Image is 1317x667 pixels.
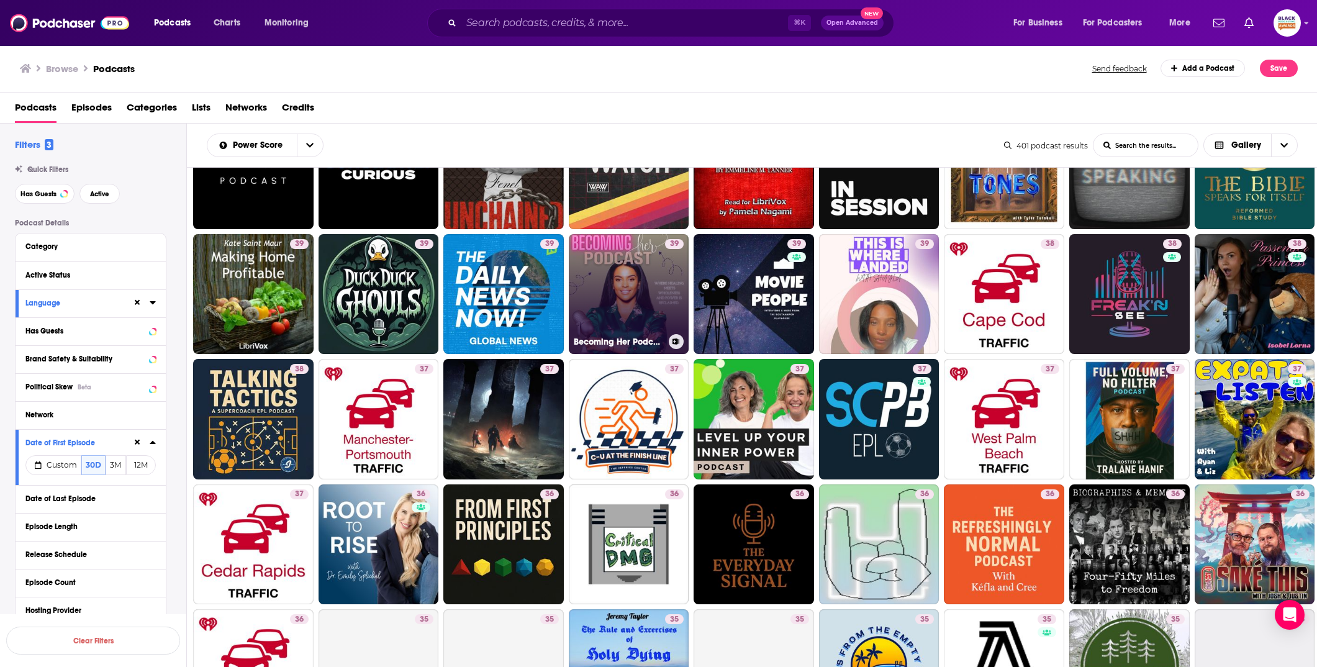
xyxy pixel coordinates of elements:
span: 38 [295,363,304,376]
button: Has Guests [25,323,156,338]
a: 36 [819,484,939,605]
span: 35 [1171,614,1180,626]
a: 37 [540,364,559,374]
span: 35 [670,614,679,626]
a: 39 [787,239,806,249]
span: 36 [417,488,425,501]
span: 39 [295,238,304,250]
span: 37 [420,363,428,376]
a: 36 [1291,489,1310,499]
a: 40 [944,109,1064,229]
a: 40 [819,109,939,229]
span: 37 [795,363,804,376]
a: 39 [915,239,934,249]
a: 37 [790,364,809,374]
span: New [861,7,883,19]
a: 37 [1166,364,1185,374]
button: 12M [126,455,156,475]
a: 36 [569,484,689,605]
div: 401 podcast results [1004,141,1088,150]
a: 41 [193,109,314,229]
a: 38 [1069,234,1190,355]
span: Has Guests [20,191,57,197]
a: 40 [1069,109,1190,229]
a: 37 [1041,364,1059,374]
span: 37 [918,363,926,376]
span: ⌘ K [788,15,811,31]
button: Date of First Episode [25,435,132,450]
button: open menu [256,13,325,33]
div: Network [25,411,148,419]
a: 38 [290,364,309,374]
a: 39 [319,234,439,355]
a: Show notifications dropdown [1208,12,1229,34]
span: 35 [1043,614,1051,626]
a: 35 [915,614,934,624]
button: Active [79,184,120,204]
span: Custom [47,460,77,470]
a: 38 [944,234,1064,355]
a: Credits [282,98,314,123]
button: Episode Count [25,574,156,590]
button: Network [25,407,156,422]
a: 38 [1163,239,1182,249]
a: 37 [819,359,939,479]
a: 39Becoming Her Podcast w/ [PERSON_NAME] [569,234,689,355]
span: 35 [795,614,804,626]
span: 36 [295,614,304,626]
a: Episodes [71,98,112,123]
a: 37 [913,364,931,374]
a: 39 [819,234,939,355]
span: 37 [1293,363,1301,376]
div: Search podcasts, credits, & more... [439,9,906,37]
span: 36 [545,488,554,501]
a: 36 [319,484,439,605]
a: 35 [790,614,809,624]
a: 41 [569,109,689,229]
img: User Profile [1274,9,1301,37]
span: For Podcasters [1083,14,1143,32]
div: Beta [78,383,91,391]
span: 37 [295,488,304,501]
button: open menu [1161,13,1206,33]
div: Date of Last Episode [25,494,148,503]
a: 39 [415,239,433,249]
button: open menu [1075,13,1161,33]
input: Search podcasts, credits, & more... [461,13,788,33]
a: 36 [915,489,934,499]
button: open menu [145,13,207,33]
a: 36 [443,484,564,605]
a: 39 [290,239,309,249]
a: 36 [290,614,309,624]
span: 39 [792,238,801,250]
button: Clear Filters [6,627,180,655]
a: 36 [790,489,809,499]
button: 30D [81,455,106,475]
a: 37 [665,364,684,374]
button: Brand Safety & Suitability [25,351,156,366]
button: Save [1260,60,1298,77]
span: 39 [920,238,929,250]
span: Lists [192,98,210,123]
div: Category [25,242,148,251]
button: Has Guests [15,184,75,204]
button: Send feedback [1088,63,1151,74]
span: 37 [1046,363,1054,376]
span: 37 [670,363,679,376]
button: Date of Last Episode [25,491,156,506]
div: Date of First Episode [25,438,124,447]
span: Quick Filters [27,165,68,174]
a: 37 [694,359,814,479]
a: Podcasts [15,98,57,123]
h3: Becoming Her Podcast w/ [PERSON_NAME] [574,337,664,347]
img: Podchaser - Follow, Share and Rate Podcasts [10,11,129,35]
button: Political SkewBeta [25,379,156,394]
button: open menu [1005,13,1078,33]
div: Has Guests [25,327,145,335]
a: 41 [319,109,439,229]
a: 36 [1041,489,1059,499]
a: 36 [944,484,1064,605]
a: 37 [569,359,689,479]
